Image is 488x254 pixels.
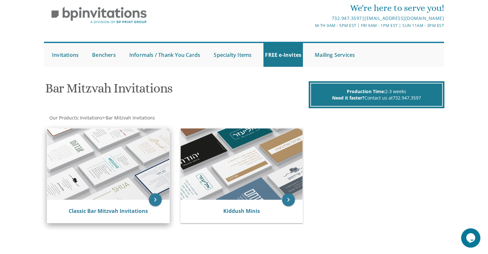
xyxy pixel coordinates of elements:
a: Invitations [50,43,80,67]
a: Informals / Thank You Cards [128,43,202,67]
a: [EMAIL_ADDRESS][DOMAIN_NAME] [364,15,444,21]
div: 2-3 weeks Contact us at [310,83,443,107]
a: 732.947.3597 [331,15,362,21]
a: Bar Mitzvah Invitations [105,115,155,121]
span: Production Time: [347,88,385,94]
a: Our Products [49,115,78,121]
h1: Bar Mitzvah Invitations [45,81,307,100]
a: keyboard_arrow_right [149,193,162,206]
span: Need it faster? [332,95,364,101]
div: | [178,14,444,22]
a: 732.947.3597 [393,95,421,101]
a: Classic Bar Mitzvah Invitations [69,207,148,215]
img: Kiddush Minis [181,128,303,200]
a: Kiddush Minis [223,207,260,215]
span: Bar Mitzvah Invitations [106,115,155,121]
iframe: chat widget [461,228,482,248]
a: Specialty Items [212,43,253,67]
div: M-Th 9am - 5pm EST | Fri 9am - 1pm EST | Sun 11am - 3pm EST [178,22,444,29]
a: Mailing Services [313,43,356,67]
span: > [102,115,155,121]
a: FREE e-Invites [263,43,303,67]
a: Invitations [79,115,102,121]
img: BP Invitation Loft [44,2,154,29]
div: We're here to serve you! [178,2,444,14]
img: Classic Bar Mitzvah Invitations [47,128,169,200]
a: Benchers [90,43,117,67]
a: keyboard_arrow_right [282,193,295,206]
span: Invitations [80,115,102,121]
div: : [44,115,244,121]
